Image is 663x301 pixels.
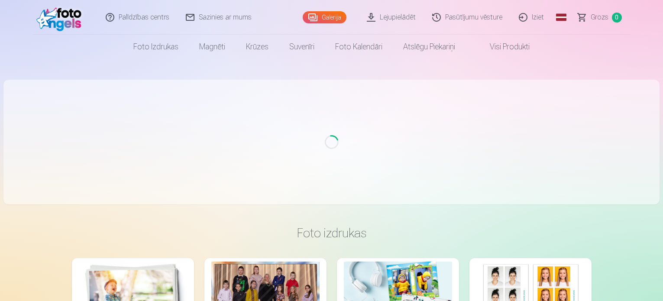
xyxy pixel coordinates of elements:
[303,11,346,23] a: Galerija
[123,35,189,59] a: Foto izdrukas
[279,35,325,59] a: Suvenīri
[36,3,86,31] img: /fa1
[466,35,540,59] a: Visi produkti
[591,12,608,23] span: Grozs
[79,225,585,241] h3: Foto izdrukas
[189,35,236,59] a: Magnēti
[325,35,393,59] a: Foto kalendāri
[236,35,279,59] a: Krūzes
[612,13,622,23] span: 0
[393,35,466,59] a: Atslēgu piekariņi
